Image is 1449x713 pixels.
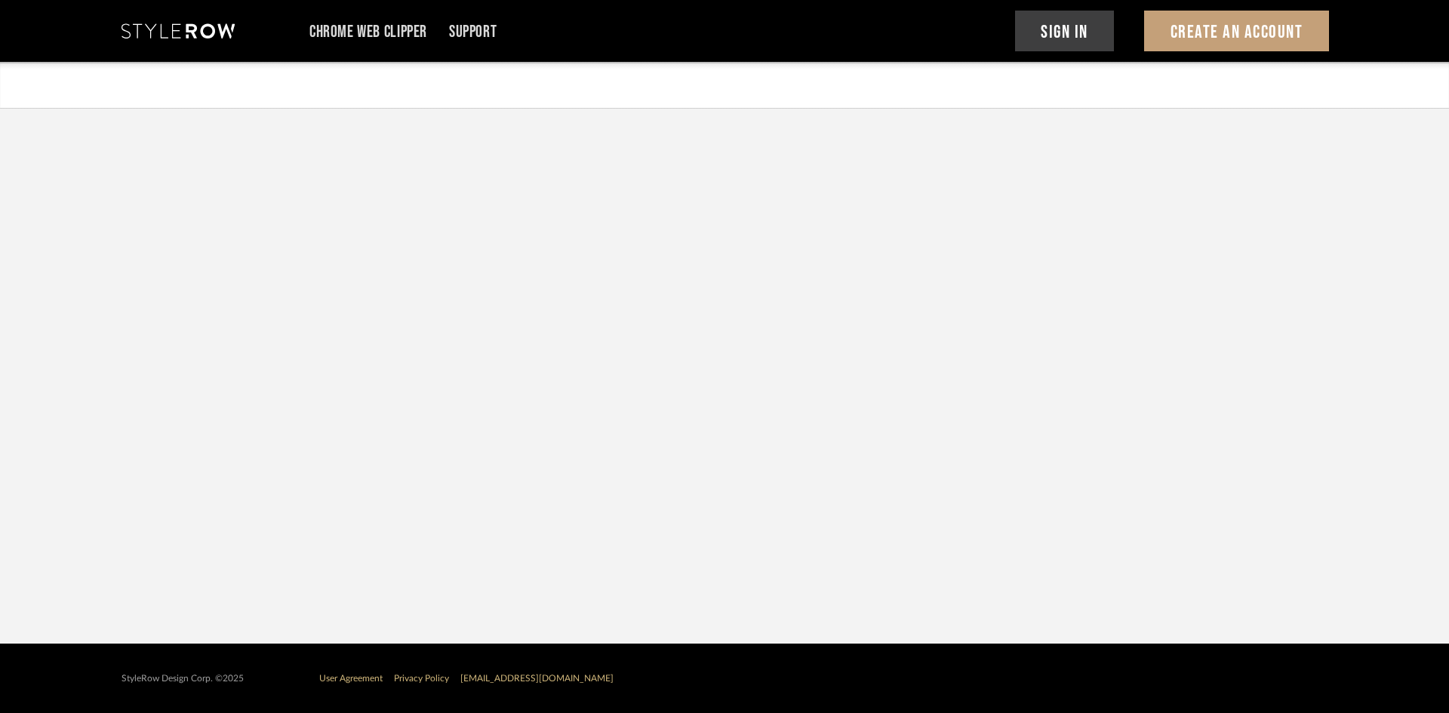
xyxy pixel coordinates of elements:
a: [EMAIL_ADDRESS][DOMAIN_NAME] [460,674,614,683]
a: Privacy Policy [394,674,449,683]
button: Create An Account [1144,11,1329,51]
a: User Agreement [319,674,383,683]
a: Support [449,26,497,38]
a: Chrome Web Clipper [309,26,427,38]
button: Sign In [1015,11,1115,51]
div: StyleRow Design Corp. ©2025 [122,673,244,684]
